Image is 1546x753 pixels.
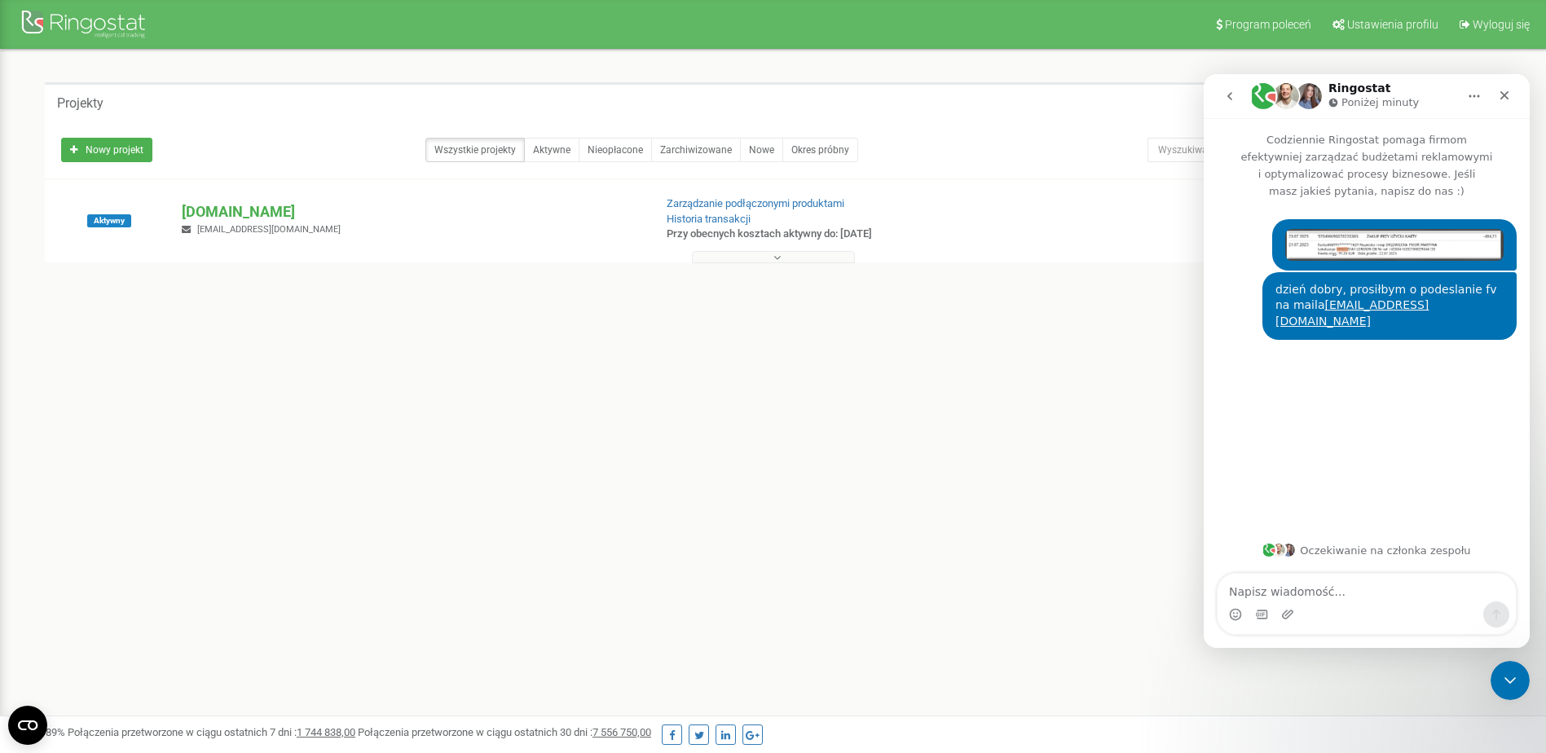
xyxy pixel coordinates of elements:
[667,213,751,225] a: Historia transakcji
[740,138,783,162] a: Nowe
[61,138,152,162] a: Nowy projekt
[68,726,355,738] span: Połączenia przetworzone w ciągu ostatnich 7 dni :
[425,138,525,162] a: Wszystkie projekty
[57,96,104,111] h5: Projekty
[297,726,355,738] u: 1 744 838,00
[1204,74,1530,648] iframe: Intercom live chat
[182,201,640,222] p: [DOMAIN_NAME]
[579,138,652,162] a: Nieopłacone
[87,214,131,227] span: Aktywny
[1225,18,1311,31] span: Program poleceń
[592,726,651,738] u: 7 556 750,00
[782,138,858,162] a: Okres próbny
[524,138,579,162] a: Aktywne
[8,706,47,745] button: Open CMP widget
[197,224,341,235] span: [EMAIL_ADDRESS][DOMAIN_NAME]
[667,227,1004,242] p: Przy obecnych kosztach aktywny do: [DATE]
[358,726,651,738] span: Połączenia przetworzone w ciągu ostatnich 30 dni :
[1473,18,1530,31] span: Wyloguj się
[1147,138,1380,162] input: Wyszukiwanie
[651,138,741,162] a: Zarchiwizowane
[1491,661,1530,700] iframe: Intercom live chat
[1347,18,1438,31] span: Ustawienia profilu
[667,197,844,209] a: Zarządzanie podłączonymi produktami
